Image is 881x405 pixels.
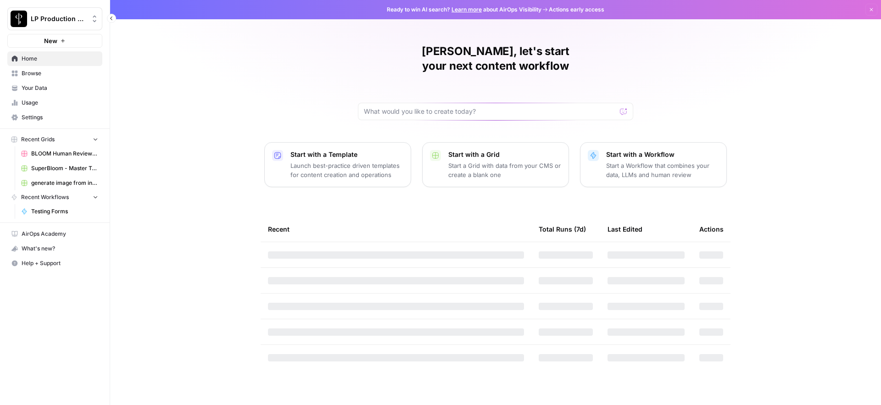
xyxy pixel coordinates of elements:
span: generate image from input image (copyright tests) duplicate Grid [31,179,98,187]
a: SuperBloom - Master Topic List [17,161,102,176]
span: Recent Grids [21,135,55,144]
a: generate image from input image (copyright tests) duplicate Grid [17,176,102,190]
a: Testing Forms [17,204,102,219]
span: LP Production Workloads [31,14,86,23]
button: Start with a TemplateLaunch best-practice driven templates for content creation and operations [264,142,411,187]
input: What would you like to create today? [364,107,616,116]
span: Actions early access [549,6,604,14]
a: Your Data [7,81,102,95]
div: Recent [268,216,524,242]
a: BLOOM Human Review (ver2) [17,146,102,161]
p: Start a Workflow that combines your data, LLMs and human review [606,161,719,179]
p: Start a Grid with data from your CMS or create a blank one [448,161,561,179]
h1: [PERSON_NAME], let's start your next content workflow [358,44,633,73]
p: Start with a Grid [448,150,561,159]
span: Testing Forms [31,207,98,216]
span: SuperBloom - Master Topic List [31,164,98,172]
p: Start with a Workflow [606,150,719,159]
a: Home [7,51,102,66]
span: New [44,36,57,45]
div: Total Runs (7d) [539,216,586,242]
span: Ready to win AI search? about AirOps Visibility [387,6,541,14]
span: Help + Support [22,259,98,267]
span: Browse [22,69,98,78]
button: New [7,34,102,48]
span: Settings [22,113,98,122]
div: Actions [699,216,724,242]
p: Launch best-practice driven templates for content creation and operations [290,161,403,179]
button: Help + Support [7,256,102,271]
span: BLOOM Human Review (ver2) [31,150,98,158]
p: Start with a Template [290,150,403,159]
button: Start with a WorkflowStart a Workflow that combines your data, LLMs and human review [580,142,727,187]
a: AirOps Academy [7,227,102,241]
div: Last Edited [608,216,642,242]
a: Learn more [452,6,482,13]
span: Home [22,55,98,63]
span: Usage [22,99,98,107]
div: What's new? [8,242,102,255]
button: What's new? [7,241,102,256]
span: AirOps Academy [22,230,98,238]
a: Usage [7,95,102,110]
button: Recent Grids [7,133,102,146]
span: Your Data [22,84,98,92]
img: LP Production Workloads Logo [11,11,27,27]
span: Recent Workflows [21,193,69,201]
button: Recent Workflows [7,190,102,204]
a: Browse [7,66,102,81]
button: Start with a GridStart a Grid with data from your CMS or create a blank one [422,142,569,187]
a: Settings [7,110,102,125]
button: Workspace: LP Production Workloads [7,7,102,30]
